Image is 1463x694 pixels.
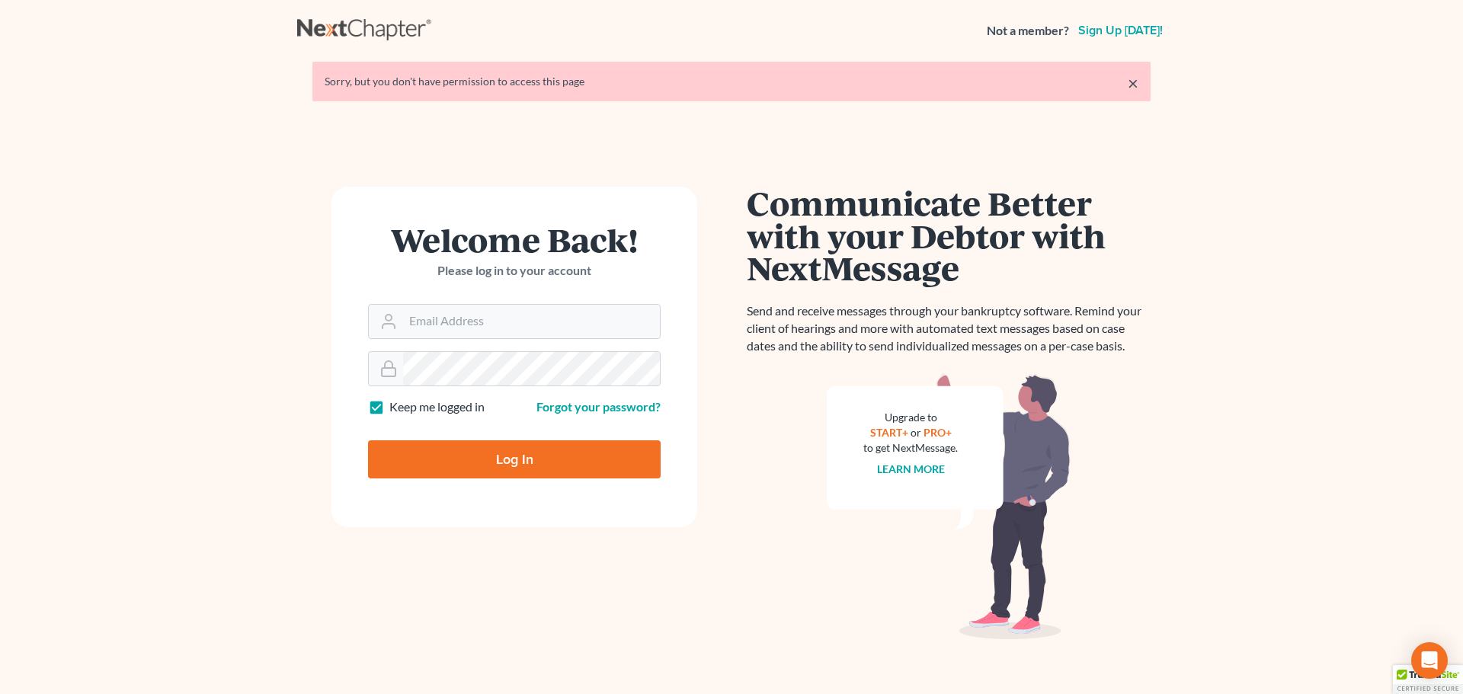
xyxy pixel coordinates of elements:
div: Upgrade to [863,410,958,425]
div: to get NextMessage. [863,440,958,456]
p: Please log in to your account [368,262,661,280]
a: Forgot your password? [536,399,661,414]
h1: Welcome Back! [368,223,661,256]
div: Open Intercom Messenger [1411,642,1448,679]
a: Sign up [DATE]! [1075,24,1166,37]
span: or [911,426,921,439]
label: Keep me logged in [389,398,485,416]
a: PRO+ [924,426,952,439]
img: nextmessage_bg-59042aed3d76b12b5cd301f8e5b87938c9018125f34e5fa2b7a6b67550977c72.svg [827,373,1071,640]
strong: Not a member? [987,22,1069,40]
p: Send and receive messages through your bankruptcy software. Remind your client of hearings and mo... [747,302,1151,355]
input: Log In [368,440,661,478]
div: Sorry, but you don't have permission to access this page [325,74,1138,89]
a: Learn more [877,462,945,475]
a: START+ [870,426,908,439]
input: Email Address [403,305,660,338]
div: TrustedSite Certified [1393,665,1463,694]
a: × [1128,74,1138,92]
h1: Communicate Better with your Debtor with NextMessage [747,187,1151,284]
